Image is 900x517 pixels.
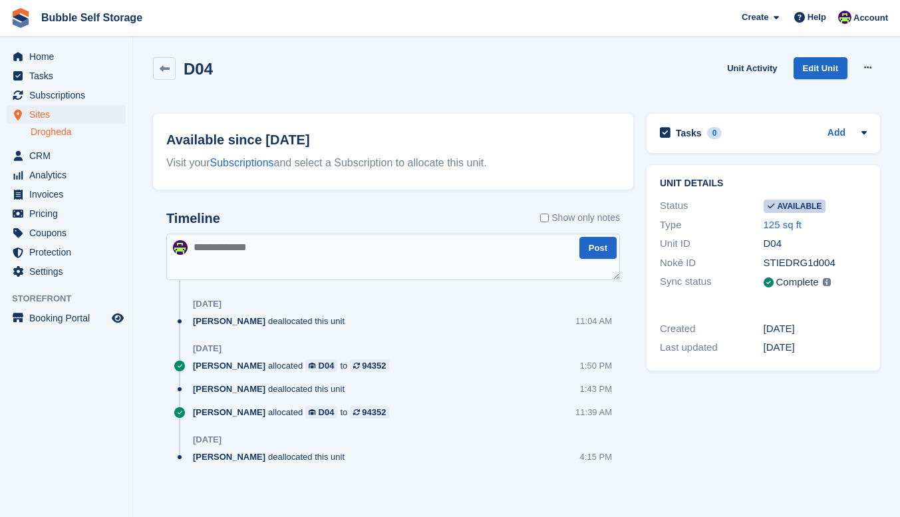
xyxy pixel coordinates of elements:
[29,224,109,242] span: Coupons
[660,256,764,271] div: Nokē ID
[764,321,867,337] div: [DATE]
[362,359,386,372] div: 94352
[193,434,222,445] div: [DATE]
[823,278,831,286] img: icon-info-grey-7440780725fd019a000dd9b08b2336e03edf1995a4989e88bcd33f0948082b44.svg
[350,359,389,372] a: 94352
[31,126,126,138] a: Drogheda
[660,274,764,291] div: Sync status
[742,11,768,24] span: Create
[580,359,612,372] div: 1:50 PM
[660,321,764,337] div: Created
[193,383,265,395] span: [PERSON_NAME]
[776,275,819,290] div: Complete
[110,310,126,326] a: Preview store
[660,340,764,355] div: Last updated
[166,130,620,150] h2: Available since [DATE]
[764,200,826,213] span: Available
[193,315,265,327] span: [PERSON_NAME]
[173,240,188,255] img: Tom Gilmore
[29,185,109,204] span: Invoices
[305,406,337,419] a: D04
[7,146,126,165] a: menu
[660,236,764,252] div: Unit ID
[193,359,396,372] div: allocated to
[350,406,389,419] a: 94352
[29,47,109,66] span: Home
[193,450,265,463] span: [PERSON_NAME]
[7,105,126,124] a: menu
[7,262,126,281] a: menu
[838,11,851,24] img: Tom Gilmore
[29,86,109,104] span: Subscriptions
[11,8,31,28] img: stora-icon-8386f47178a22dfd0bd8f6a31ec36ba5ce8667c1dd55bd0f319d3a0aa187defe.svg
[827,126,845,141] a: Add
[580,383,612,395] div: 1:43 PM
[29,204,109,223] span: Pricing
[319,359,335,372] div: D04
[193,343,222,354] div: [DATE]
[29,243,109,261] span: Protection
[193,450,351,463] div: deallocated this unit
[7,67,126,85] a: menu
[29,262,109,281] span: Settings
[7,309,126,327] a: menu
[660,178,867,189] h2: Unit details
[579,237,617,259] button: Post
[580,450,612,463] div: 4:15 PM
[29,146,109,165] span: CRM
[36,7,148,29] a: Bubble Self Storage
[166,211,220,226] h2: Timeline
[166,155,620,171] div: Visit your and select a Subscription to allocate this unit.
[7,185,126,204] a: menu
[193,383,351,395] div: deallocated this unit
[7,243,126,261] a: menu
[7,166,126,184] a: menu
[707,127,722,139] div: 0
[808,11,826,24] span: Help
[29,105,109,124] span: Sites
[660,198,764,214] div: Status
[660,218,764,233] div: Type
[7,86,126,104] a: menu
[764,340,867,355] div: [DATE]
[193,359,265,372] span: [PERSON_NAME]
[540,211,620,225] label: Show only notes
[319,406,335,419] div: D04
[29,67,109,85] span: Tasks
[362,406,386,419] div: 94352
[764,236,867,252] div: D04
[193,315,351,327] div: deallocated this unit
[305,359,337,372] a: D04
[184,60,213,78] h2: D04
[193,406,265,419] span: [PERSON_NAME]
[29,166,109,184] span: Analytics
[575,315,612,327] div: 11:04 AM
[764,256,867,271] div: STIEDRG1d004
[7,204,126,223] a: menu
[764,219,802,230] a: 125 sq ft
[12,292,132,305] span: Storefront
[722,57,782,79] a: Unit Activity
[193,299,222,309] div: [DATE]
[676,127,702,139] h2: Tasks
[193,406,396,419] div: allocated to
[540,211,549,225] input: Show only notes
[853,11,888,25] span: Account
[29,309,109,327] span: Booking Portal
[7,47,126,66] a: menu
[794,57,847,79] a: Edit Unit
[7,224,126,242] a: menu
[575,406,612,419] div: 11:39 AM
[210,157,274,168] a: Subscriptions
